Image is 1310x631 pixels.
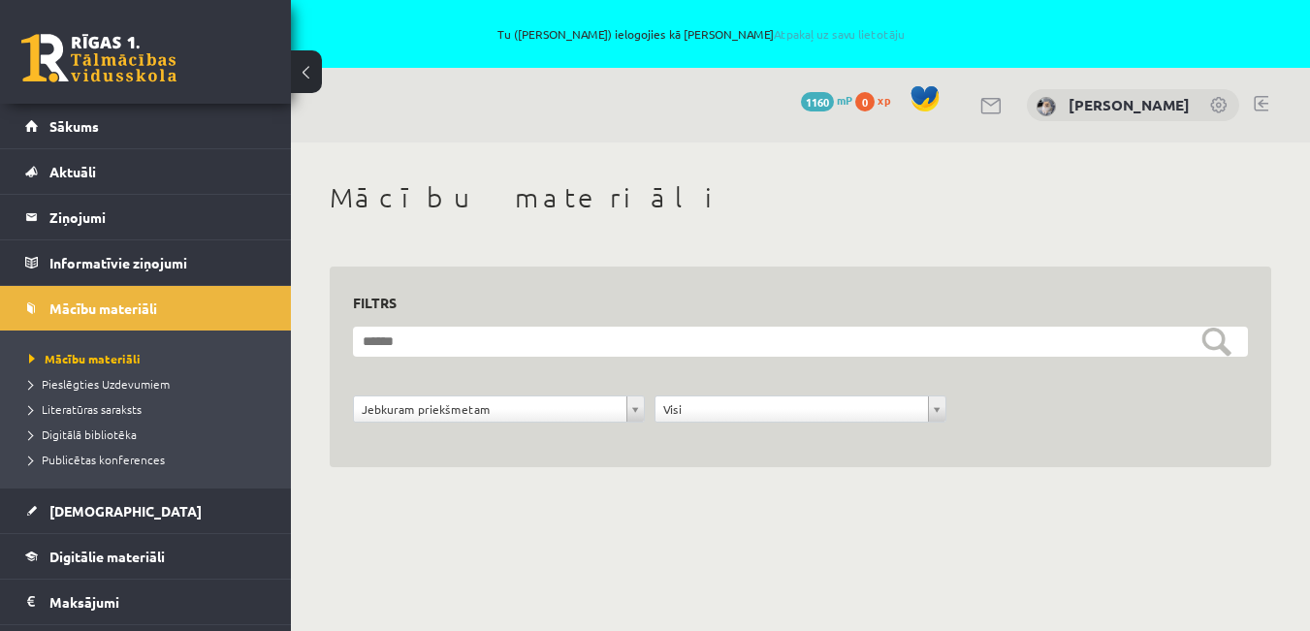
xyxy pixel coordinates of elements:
[801,92,852,108] a: 1160 mP
[21,34,176,82] a: Rīgas 1. Tālmācības vidusskola
[49,117,99,135] span: Sākums
[49,163,96,180] span: Aktuāli
[29,401,142,417] span: Literatūras saraksts
[855,92,900,108] a: 0 xp
[25,489,267,533] a: [DEMOGRAPHIC_DATA]
[354,396,644,422] a: Jebkuram priekšmetam
[878,92,890,108] span: xp
[330,181,1271,214] h1: Mācību materiāli
[655,396,945,422] a: Visi
[25,580,267,624] a: Maksājumi
[29,376,170,392] span: Pieslēgties Uzdevumiem
[49,548,165,565] span: Digitālie materiāli
[29,451,272,468] a: Publicētas konferences
[29,426,272,443] a: Digitālā bibliotēka
[29,400,272,418] a: Literatūras saraksts
[29,375,272,393] a: Pieslēgties Uzdevumiem
[801,92,834,111] span: 1160
[1069,95,1190,114] a: [PERSON_NAME]
[29,426,137,442] span: Digitālā bibliotēka
[49,580,267,624] legend: Maksājumi
[774,26,905,42] a: Atpakaļ uz savu lietotāju
[25,286,267,331] a: Mācību materiāli
[49,502,202,520] span: [DEMOGRAPHIC_DATA]
[49,195,267,239] legend: Ziņojumi
[25,195,267,239] a: Ziņojumi
[25,534,267,579] a: Digitālie materiāli
[362,396,619,422] span: Jebkuram priekšmetam
[29,452,165,467] span: Publicētas konferences
[29,350,272,367] a: Mācību materiāli
[663,396,920,422] span: Visi
[29,351,141,366] span: Mācību materiāli
[855,92,875,111] span: 0
[837,92,852,108] span: mP
[223,28,1179,40] span: Tu ([PERSON_NAME]) ielogojies kā [PERSON_NAME]
[25,104,267,148] a: Sākums
[1037,97,1056,116] img: Emīlija Kajaka
[25,149,267,194] a: Aktuāli
[49,300,157,317] span: Mācību materiāli
[49,240,267,285] legend: Informatīvie ziņojumi
[25,240,267,285] a: Informatīvie ziņojumi
[353,290,1225,316] h3: Filtrs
